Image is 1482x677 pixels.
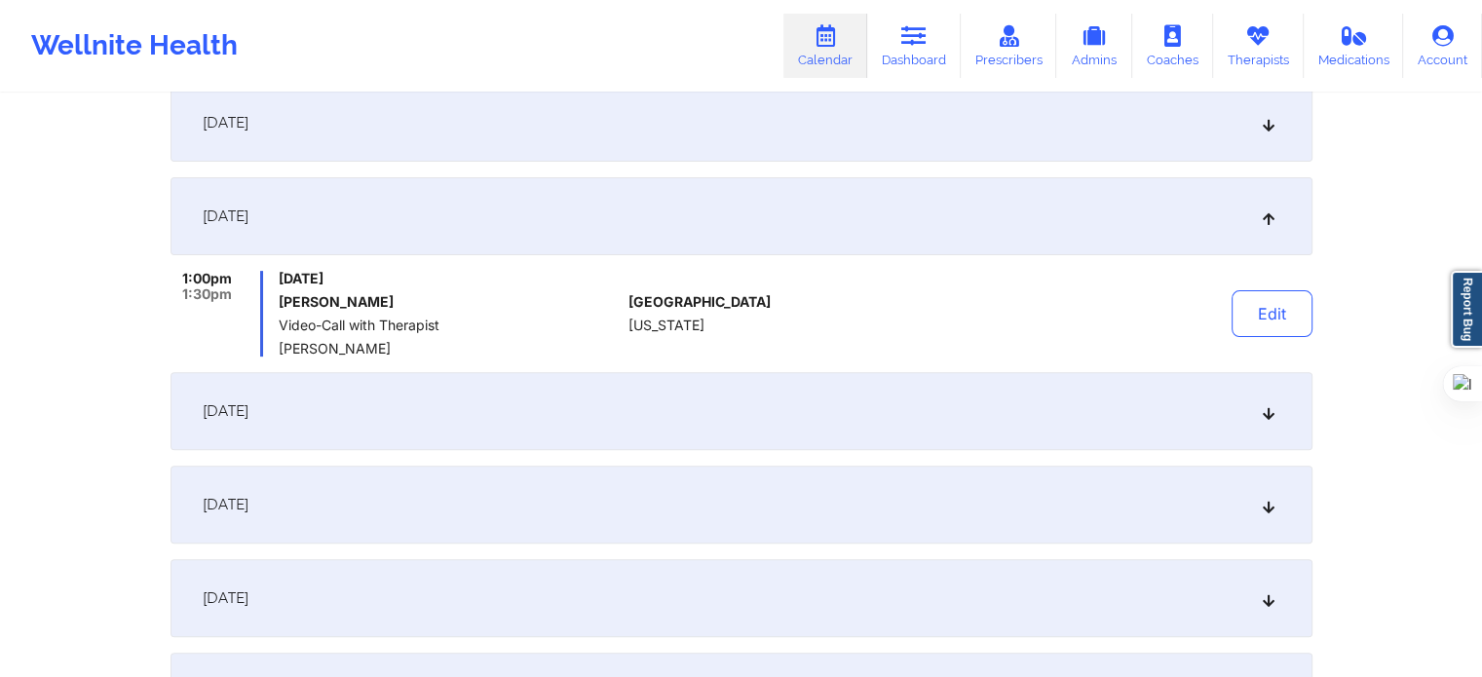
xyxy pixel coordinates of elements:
[628,294,771,310] span: [GEOGRAPHIC_DATA]
[203,401,248,421] span: [DATE]
[279,341,621,357] span: [PERSON_NAME]
[1056,14,1132,78] a: Admins
[867,14,961,78] a: Dashboard
[1451,271,1482,348] a: Report Bug
[1232,290,1312,337] button: Edit
[628,318,704,333] span: [US_STATE]
[182,271,232,286] span: 1:00pm
[279,318,621,333] span: Video-Call with Therapist
[279,271,621,286] span: [DATE]
[182,286,232,302] span: 1:30pm
[961,14,1057,78] a: Prescribers
[1132,14,1213,78] a: Coaches
[203,588,248,608] span: [DATE]
[1403,14,1482,78] a: Account
[203,207,248,226] span: [DATE]
[1213,14,1304,78] a: Therapists
[1304,14,1404,78] a: Medications
[783,14,867,78] a: Calendar
[203,113,248,132] span: [DATE]
[279,294,621,310] h6: [PERSON_NAME]
[203,495,248,514] span: [DATE]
